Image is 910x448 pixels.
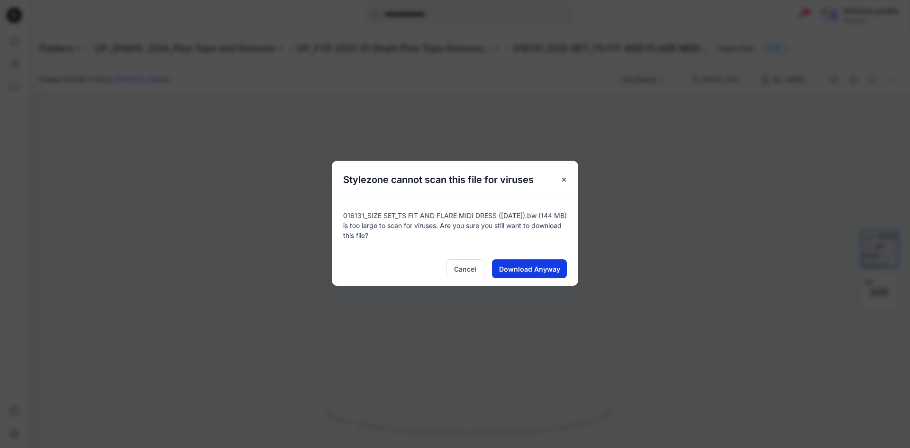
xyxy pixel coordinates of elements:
div: 016131_SIZE SET_TS FIT AND FLARE MIDI DRESS ([DATE]).bw (144 MB) is too large to scan for viruses... [332,199,578,252]
button: Cancel [446,259,484,278]
button: Close [555,171,573,188]
h5: Stylezone cannot scan this file for viruses [332,161,545,199]
span: Cancel [454,264,476,274]
span: Download Anyway [499,264,560,274]
button: Download Anyway [492,259,567,278]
